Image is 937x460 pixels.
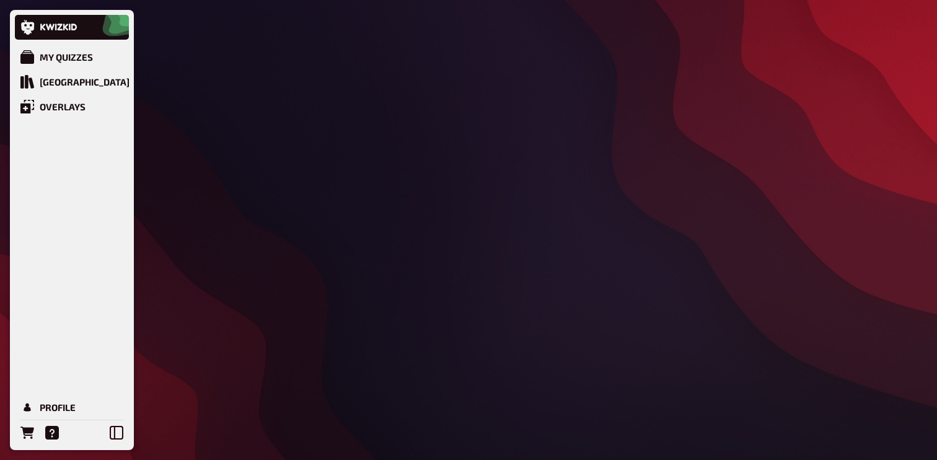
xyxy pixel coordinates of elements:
a: Profile [15,395,129,420]
div: Overlays [40,101,86,112]
a: Overlays [15,94,129,119]
a: Quiz Library [15,69,129,94]
div: My Quizzes [40,51,93,63]
div: [GEOGRAPHIC_DATA] [40,76,130,87]
a: Help [40,420,64,445]
div: Profile [40,402,76,413]
a: Orders [15,420,40,445]
a: My Quizzes [15,45,129,69]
